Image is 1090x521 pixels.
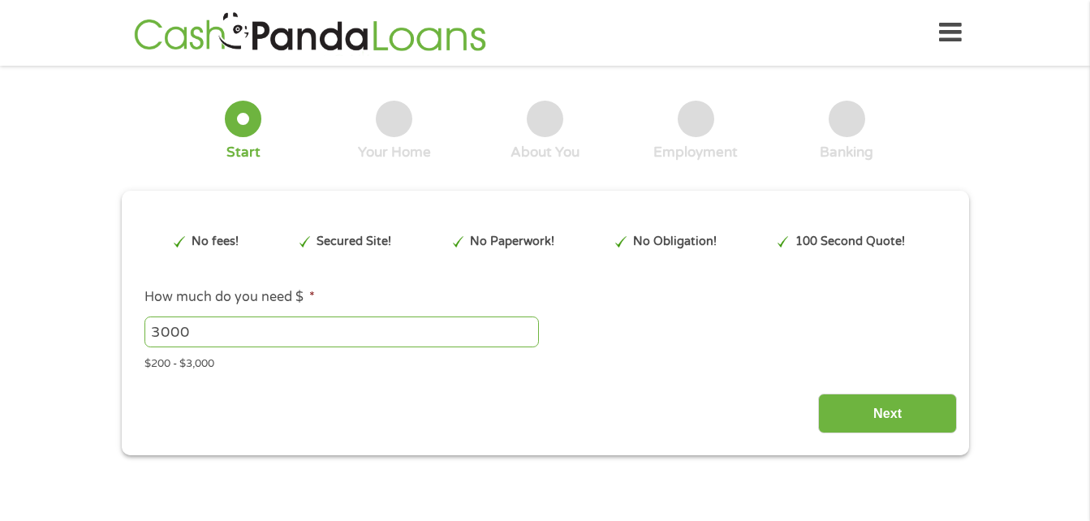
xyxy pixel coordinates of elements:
[820,144,873,161] div: Banking
[144,351,945,372] div: $200 - $3,000
[226,144,261,161] div: Start
[470,233,554,251] p: No Paperwork!
[633,233,717,251] p: No Obligation!
[795,233,905,251] p: 100 Second Quote!
[818,394,957,433] input: Next
[192,233,239,251] p: No fees!
[129,10,491,56] img: GetLoanNow Logo
[358,144,431,161] div: Your Home
[511,144,579,161] div: About You
[144,289,315,306] label: How much do you need $
[317,233,391,251] p: Secured Site!
[653,144,738,161] div: Employment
